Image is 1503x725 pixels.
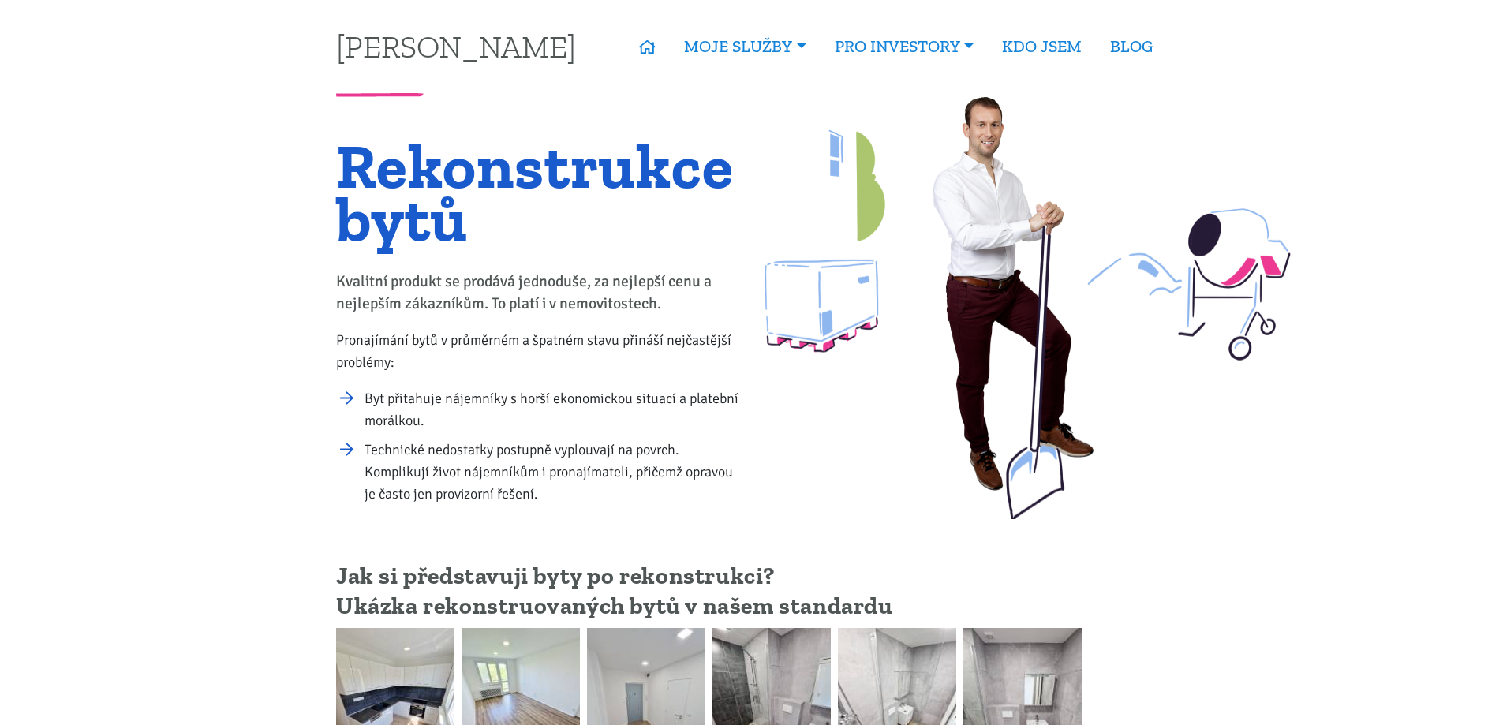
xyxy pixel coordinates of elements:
a: PRO INVESTORY [821,28,988,65]
a: KDO JSEM [988,28,1096,65]
p: Pronajímání bytů v průměrném a špatném stavu přináší nejčastější problémy: [336,329,741,373]
h1: Rekonstrukce bytů [336,140,741,245]
li: Byt přitahuje nájemníky s horší ekonomickou situací a platební morálkou. [365,387,741,432]
a: BLOG [1096,28,1167,65]
a: [PERSON_NAME] [336,31,576,62]
a: MOJE SLUŽBY [670,28,820,65]
li: Technické nedostatky postupně vyplouvají na povrch. Komplikují život nájemníkům i pronajímateli, ... [365,439,741,505]
p: Kvalitní produkt se prodává jednoduše, za nejlepší cenu a nejlepším zákazníkům. To platí i v nemo... [336,271,741,315]
h2: Jak si představuji byty po rekonstrukci? Ukázka rekonstruovaných bytů v našem standardu [336,562,1167,621]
